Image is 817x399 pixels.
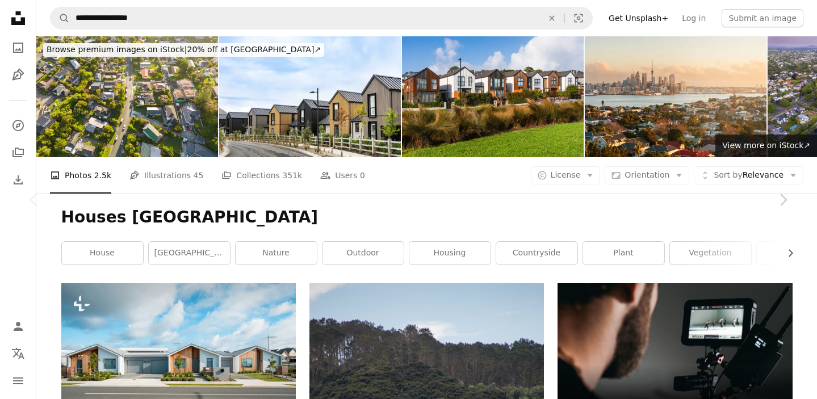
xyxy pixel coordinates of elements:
[583,242,664,264] a: plant
[320,157,365,194] a: Users 0
[722,141,810,150] span: View more on iStock ↗
[539,7,564,29] button: Clear
[7,64,30,86] a: Illustrations
[47,45,187,54] span: Browse premium images on iStock |
[322,242,404,264] a: outdoor
[749,145,817,254] a: Next
[625,170,669,179] span: Orientation
[605,166,689,184] button: Orientation
[565,7,592,29] button: Visual search
[7,141,30,164] a: Collections
[50,7,593,30] form: Find visuals sitewide
[531,166,601,184] button: License
[7,36,30,59] a: Photos
[409,242,491,264] a: housing
[551,170,581,179] span: License
[7,369,30,392] button: Menu
[194,169,204,182] span: 45
[402,36,584,157] img: Residential revolution.
[360,169,365,182] span: 0
[7,114,30,137] a: Explore
[282,169,302,182] span: 351k
[51,7,70,29] button: Search Unsplash
[62,242,143,264] a: house
[675,9,713,27] a: Log in
[670,242,751,264] a: vegetation
[496,242,577,264] a: countryside
[61,207,793,228] h1: Houses [GEOGRAPHIC_DATA]
[715,135,817,157] a: View more on iStock↗
[694,166,803,184] button: Sort byRelevance
[722,9,803,27] button: Submit an image
[36,36,331,64] a: Browse premium images on iStock|20% off at [GEOGRAPHIC_DATA]↗
[585,36,766,157] img: Auckland city view during sunset.
[7,342,30,365] button: Language
[714,170,784,181] span: Relevance
[7,315,30,338] a: Log in / Sign up
[714,170,742,179] span: Sort by
[221,157,302,194] a: Collections 351k
[602,9,675,27] a: Get Unsplash+
[219,36,401,157] img: New Residential district in alpine locality
[36,36,218,157] img: Apartment houses in green environment, aerial view.
[236,242,317,264] a: nature
[129,157,203,194] a: Illustrations 45
[149,242,230,264] a: [GEOGRAPHIC_DATA]
[47,45,321,54] span: 20% off at [GEOGRAPHIC_DATA] ↗
[61,356,296,366] a: Row of single story newly developed houses side the road.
